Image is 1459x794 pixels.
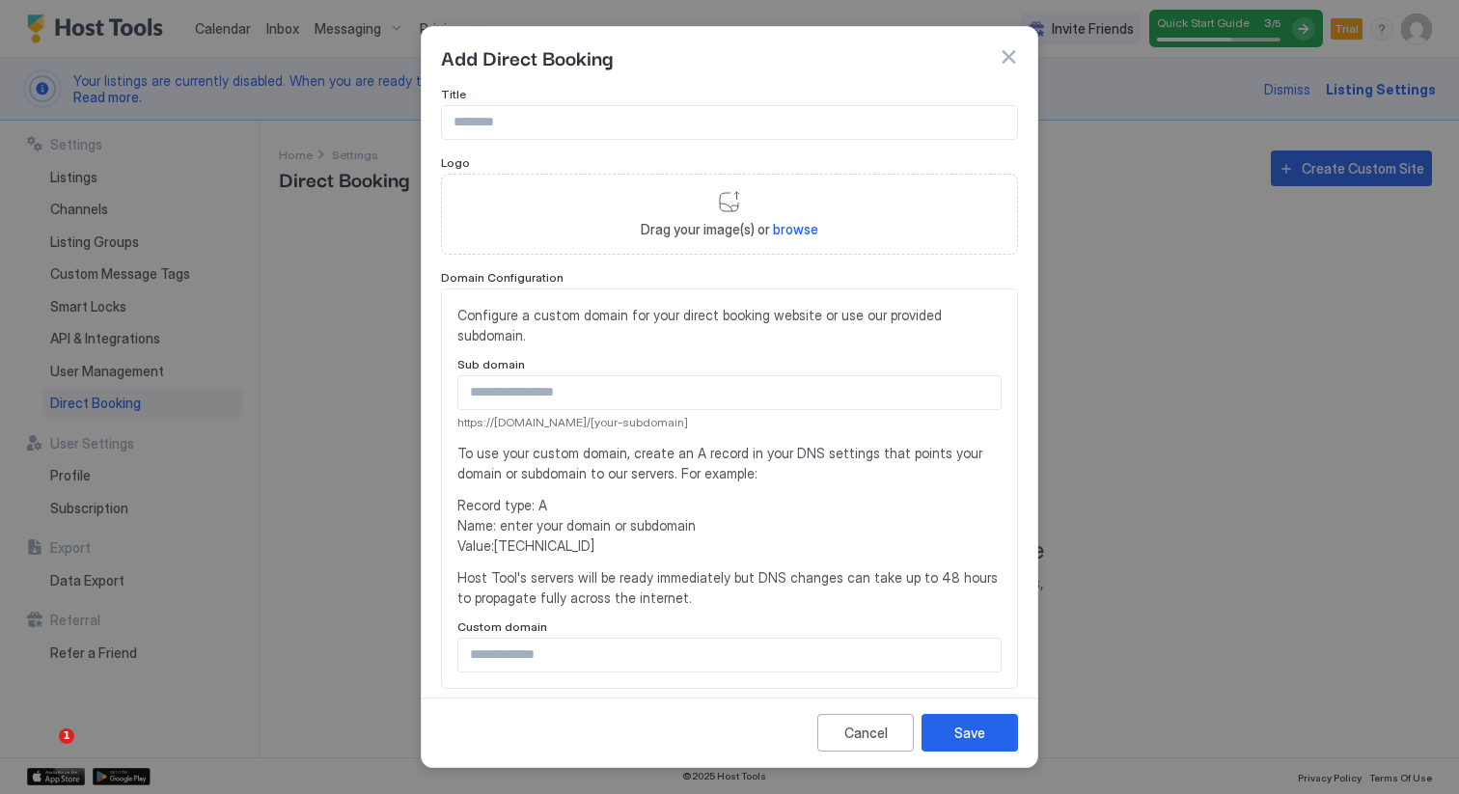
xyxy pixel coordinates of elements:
[441,87,466,101] span: Title
[442,106,1017,139] input: Input Field
[844,723,888,743] div: Cancel
[457,495,1002,556] span: Record type: A Name: enter your domain or subdomain Value: [TECHNICAL_ID]
[773,221,818,237] span: browse
[458,376,1001,409] input: Input Field
[954,723,985,743] div: Save
[457,567,1002,608] span: Host Tool's servers will be ready immediately but DNS changes can take up to 48 hours to propagat...
[59,728,74,744] span: 1
[457,619,547,634] span: Custom domain
[457,414,1002,431] span: https://[DOMAIN_NAME]/[your-subdomain]
[441,155,470,170] span: Logo
[441,42,613,71] span: Add Direct Booking
[457,305,1002,345] span: Configure a custom domain for your direct booking website or use our provided subdomain.
[641,221,818,238] span: Drag your image(s) or
[457,443,1002,483] span: To use your custom domain, create an A record in your DNS settings that points your domain or sub...
[441,270,564,285] span: Domain Configuration
[922,714,1018,752] button: Save
[457,357,525,371] span: Sub domain
[458,639,1001,671] input: Input Field
[817,714,914,752] button: Cancel
[19,728,66,775] iframe: Intercom live chat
